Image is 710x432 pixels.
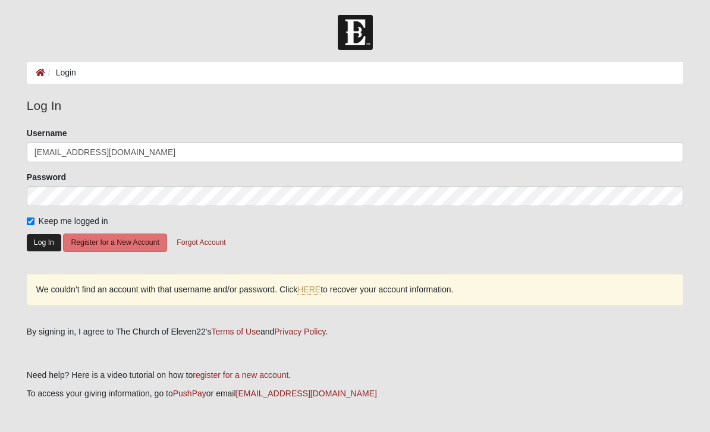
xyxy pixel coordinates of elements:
a: register for a new account [193,370,288,380]
legend: Log In [27,96,683,115]
button: Forgot Account [169,234,233,252]
div: We couldn’t find an account with that username and/or password. Click to recover your account inf... [27,274,683,305]
a: HERE [297,285,321,295]
a: [EMAIL_ADDRESS][DOMAIN_NAME] [236,389,377,398]
span: Keep me logged in [39,216,108,226]
input: Keep me logged in [27,217,34,225]
a: Terms of Use [211,327,260,336]
img: Church of Eleven22 Logo [338,15,373,50]
div: By signing in, I agree to The Church of Eleven22's and . [27,326,683,338]
a: Privacy Policy [274,327,325,336]
p: Need help? Here is a video tutorial on how to . [27,369,683,381]
label: Password [27,171,66,183]
button: Register for a New Account [63,234,166,252]
button: Log In [27,234,61,251]
label: Username [27,127,67,139]
li: Login [45,67,76,79]
a: PushPay [173,389,206,398]
p: To access your giving information, go to or email [27,387,683,400]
